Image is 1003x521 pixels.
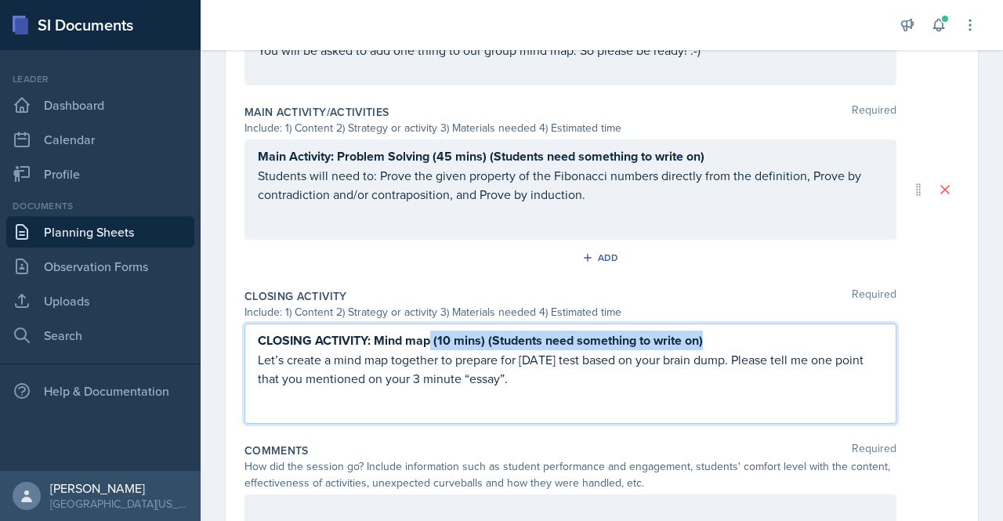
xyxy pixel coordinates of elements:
button: Add [577,246,628,270]
div: [PERSON_NAME] [50,480,188,496]
div: Documents [6,199,194,213]
label: Closing Activity [244,288,347,304]
div: Include: 1) Content 2) Strategy or activity 3) Materials needed 4) Estimated time [244,120,896,136]
div: Leader [6,72,194,86]
a: Planning Sheets [6,216,194,248]
p: Let’s create a mind map together to prepare for [DATE] test based on your brain dump. Please tell... [258,350,883,388]
a: Uploads [6,285,194,317]
a: Search [6,320,194,351]
a: Observation Forms [6,251,194,282]
span: Required [852,288,896,304]
p: You will be asked to add one thing to our group mind map. So please be ready! :-) [258,41,883,60]
a: Dashboard [6,89,194,121]
a: Profile [6,158,194,190]
div: Include: 1) Content 2) Strategy or activity 3) Materials needed 4) Estimated time [244,304,896,320]
div: Help & Documentation [6,375,194,407]
span: Required [852,104,896,120]
strong: CLOSING ACTIVITY: Mind map (10 mins) (Students need something to write on) [258,331,703,349]
a: Calendar [6,124,194,155]
div: [GEOGRAPHIC_DATA][US_STATE] in [GEOGRAPHIC_DATA] [50,496,188,512]
label: Main Activity/Activities [244,104,389,120]
p: Students will need to: Prove the given property of the Fibonacci numbers directly from the defini... [258,166,883,204]
div: Add [585,251,619,264]
label: Comments [244,443,309,458]
strong: Main Activity: Problem Solving (45 mins) (Students need something to write on) [258,147,704,165]
span: Required [852,443,896,458]
div: How did the session go? Include information such as student performance and engagement, students'... [244,458,896,491]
